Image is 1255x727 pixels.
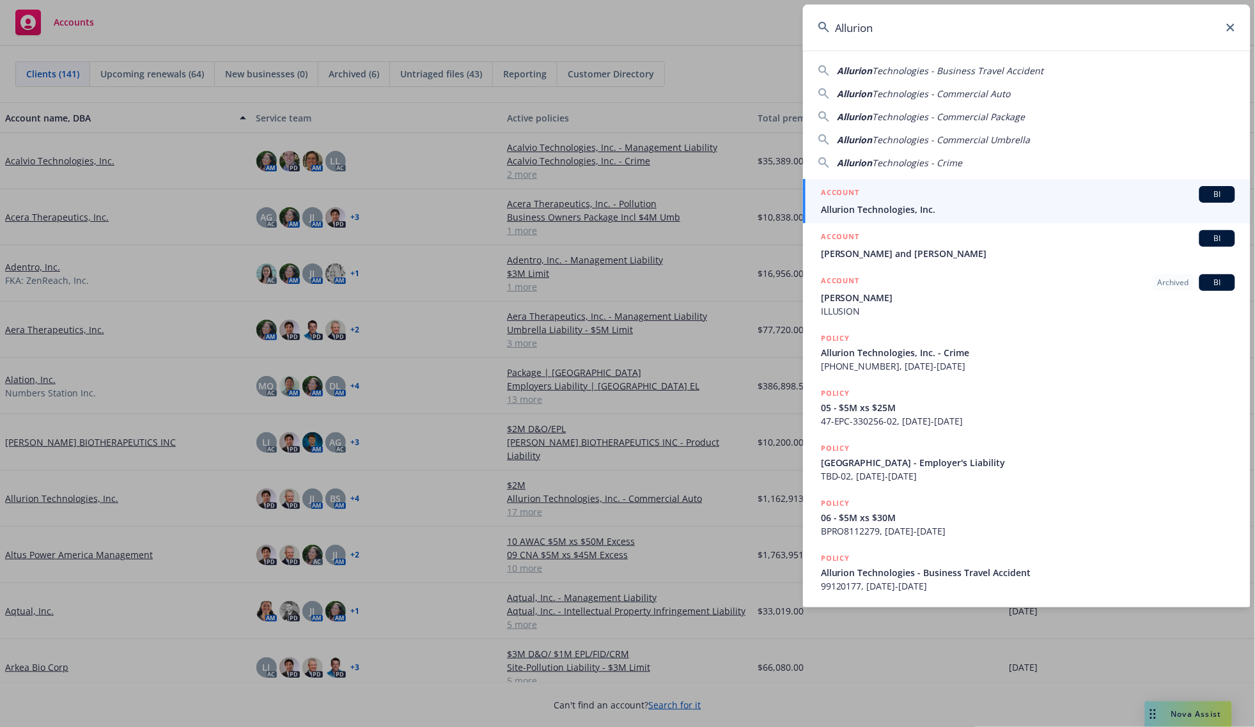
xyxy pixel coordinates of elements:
span: BI [1204,277,1230,288]
span: Allurion [838,134,873,146]
span: [PHONE_NUMBER], [DATE]-[DATE] [821,359,1235,373]
h5: POLICY [821,332,850,345]
a: ACCOUNTArchivedBI[PERSON_NAME]ILLUSION [803,267,1251,325]
h5: ACCOUNT [821,230,860,246]
a: POLICY05 - $5M xs $25M47-EPC-330256-02, [DATE]-[DATE] [803,380,1251,435]
span: Technologies - Business Travel Accident [873,65,1044,77]
span: BPRO8112279, [DATE]-[DATE] [821,524,1235,538]
span: Allurion [838,157,873,169]
h5: POLICY [821,442,850,455]
a: POLICY[GEOGRAPHIC_DATA] - Employer's LiabilityTBD-02, [DATE]-[DATE] [803,435,1251,490]
span: TBD-02, [DATE]-[DATE] [821,469,1235,483]
span: 06 - $5M xs $30M [821,511,1235,524]
span: Allurion Technologies - Business Travel Accident [821,566,1235,579]
span: 47-EPC-330256-02, [DATE]-[DATE] [821,414,1235,428]
span: Technologies - Crime [873,157,963,169]
span: 99120177, [DATE]-[DATE] [821,579,1235,593]
a: POLICYAllurion Technologies - Business Travel Accident99120177, [DATE]-[DATE] [803,545,1251,600]
span: BI [1204,189,1230,200]
a: ACCOUNTBIAllurion Technologies, Inc. [803,179,1251,223]
span: Archived [1158,277,1189,288]
span: ILLUSION [821,304,1235,318]
span: Allurion Technologies, Inc. - Crime [821,346,1235,359]
span: Technologies - Commercial Auto [873,88,1011,100]
a: POLICYAllurion Technologies, Inc. - Crime[PHONE_NUMBER], [DATE]-[DATE] [803,325,1251,380]
h5: ACCOUNT [821,274,860,290]
input: Search... [803,4,1251,51]
span: BI [1204,233,1230,244]
span: [PERSON_NAME] [821,291,1235,304]
span: Allurion Technologies, Inc. [821,203,1235,216]
h5: POLICY [821,552,850,565]
span: Allurion [838,111,873,123]
span: Technologies - Commercial Umbrella [873,134,1031,146]
a: POLICY06 - $5M xs $30MBPRO8112279, [DATE]-[DATE] [803,490,1251,545]
h5: ACCOUNT [821,186,860,201]
h5: POLICY [821,387,850,400]
h5: POLICY [821,497,850,510]
span: Allurion [838,65,873,77]
span: [GEOGRAPHIC_DATA] - Employer's Liability [821,456,1235,469]
span: Allurion [838,88,873,100]
span: [PERSON_NAME] and [PERSON_NAME] [821,247,1235,260]
span: 05 - $5M xs $25M [821,401,1235,414]
a: ACCOUNTBI[PERSON_NAME] and [PERSON_NAME] [803,223,1251,267]
span: Technologies - Commercial Package [873,111,1025,123]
